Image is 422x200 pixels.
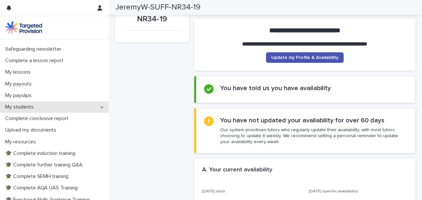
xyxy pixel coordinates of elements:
[3,46,66,52] p: Safeguarding newsletter
[115,3,200,12] h2: JeremyW-SUFF-NR34-19
[3,173,74,180] p: 🎓 Complete SEMH training
[3,162,88,168] p: 🎓 Complete further training Q&A
[202,166,272,174] h2: A. Your current availability
[266,52,344,63] a: Update my Profile & Availability
[3,139,41,145] p: My resources
[220,116,384,124] h2: You have not updated your availability for over 60 days
[3,92,37,99] p: My payslips
[271,55,338,60] span: Update my Profile & Availability
[3,104,39,110] p: My students
[3,127,62,133] p: Upload my documents
[3,185,83,191] p: 🎓 Complete AQA UAS Training
[3,58,69,64] p: Complete a lesson report
[3,69,36,75] p: My lessons
[309,189,358,193] span: [DATE] specific availability
[220,84,331,92] h2: You have told us you have availability
[220,127,407,145] p: Our system prioritises tutors who regularly update their availability, with most tutors choosing ...
[202,189,225,193] span: [DATE] slots
[3,81,37,87] p: My payouts
[5,21,42,34] img: M5nRWzHhSzIhMunXDL62
[3,115,74,122] p: Complete conclusive report
[3,150,81,157] p: 🎓 Complete induction training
